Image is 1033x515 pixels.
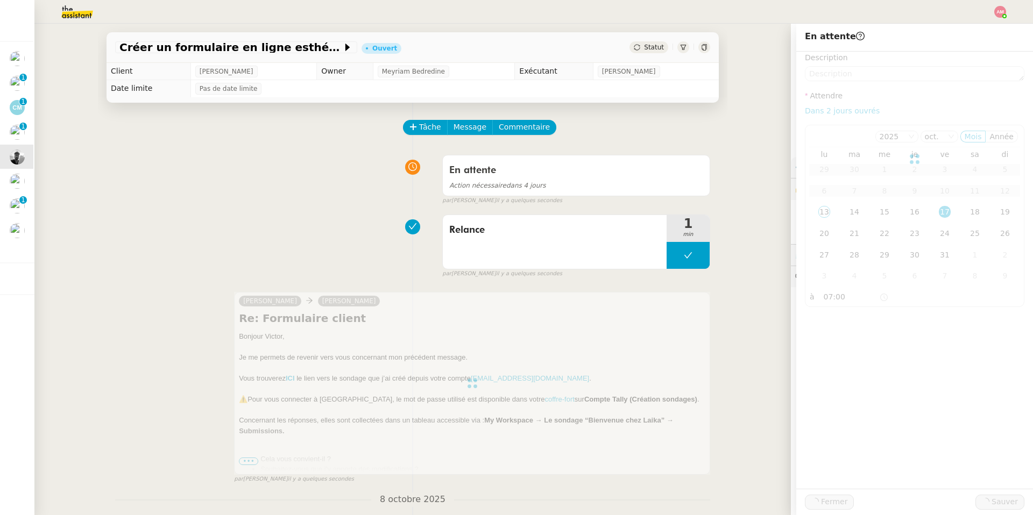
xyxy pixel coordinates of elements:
[317,63,373,80] td: Owner
[795,183,865,195] span: 🔐
[10,100,25,115] img: svg
[234,475,243,484] span: par
[10,223,25,238] img: users%2F37wbV9IbQuXMU0UH0ngzBXzaEe12%2Favatar%2Fcba66ece-c48a-48c8-9897-a2adc1834457
[805,31,865,41] span: En attente
[447,120,493,135] button: Message
[200,66,253,77] span: [PERSON_NAME]
[791,245,1033,266] div: ⏲️Tâches 85:14
[442,196,451,205] span: par
[496,196,562,205] span: il y a quelques secondes
[107,80,190,97] td: Date limite
[791,178,1033,199] div: 🔐Données client
[21,74,25,83] p: 1
[499,121,550,133] span: Commentaire
[19,196,27,204] nz-badge-sup: 1
[21,196,25,206] p: 1
[805,495,854,510] button: Fermer
[442,196,562,205] small: [PERSON_NAME]
[644,44,664,51] span: Statut
[19,74,27,81] nz-badge-sup: 1
[496,269,562,278] span: il y a quelques secondes
[492,120,556,135] button: Commentaire
[403,120,448,135] button: Tâche
[10,51,25,66] img: users%2F0TMIO3UgPpYsHzR7ZQekS0gqt9H3%2Favatar%2Ff436be4b-4b77-4ee2-9632-3ac8e0c8a5f0
[442,269,562,278] small: [PERSON_NAME]
[795,161,851,174] span: ⚙️
[449,182,506,189] span: Action nécessaire
[994,6,1006,18] img: svg
[10,198,25,213] img: users%2F9GXHdUEgf7ZlSXdwo7B3iBDT3M02%2Favatar%2Fimages.jpeg
[200,83,258,94] span: Pas de date limite
[107,63,190,80] td: Client
[371,492,454,507] span: 8 octobre 2025
[442,269,451,278] span: par
[288,475,354,484] span: il y a quelques secondes
[791,266,1033,287] div: 💬Commentaires 5
[454,121,486,133] span: Message
[667,217,710,230] span: 1
[19,98,27,105] nz-badge-sup: 1
[449,222,660,238] span: Relance
[449,182,546,189] span: dans 4 jours
[791,157,1033,178] div: ⚙️Procédures
[602,66,656,77] span: [PERSON_NAME]
[372,45,397,52] div: Ouvert
[382,66,445,77] span: Meyriam Bedredine
[19,123,27,130] nz-badge-sup: 1
[795,272,883,281] span: 💬
[449,166,496,175] span: En attente
[10,76,25,91] img: users%2FZQQIdhcXkybkhSUIYGy0uz77SOL2%2Favatar%2F1738315307335.jpeg
[21,98,25,108] p: 1
[234,475,354,484] small: [PERSON_NAME]
[419,121,441,133] span: Tâche
[21,123,25,132] p: 1
[515,63,593,80] td: Exécutant
[10,125,25,140] img: users%2FAXgjBsdPtrYuxuZvIJjRexEdqnq2%2Favatar%2F1599931753966.jpeg
[10,174,25,189] img: users%2FYpHCMxs0fyev2wOt2XOQMyMzL3F3%2Favatar%2Fb1d7cab4-399e-487a-a9b0-3b1e57580435
[975,495,1024,510] button: Sauver
[10,149,25,164] img: ee3399b4-027e-46f8-8bb8-fca30cb6f74c
[795,251,874,259] span: ⏲️
[667,230,710,239] span: min
[119,42,342,53] span: Créer un formulaire en ligne esthétique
